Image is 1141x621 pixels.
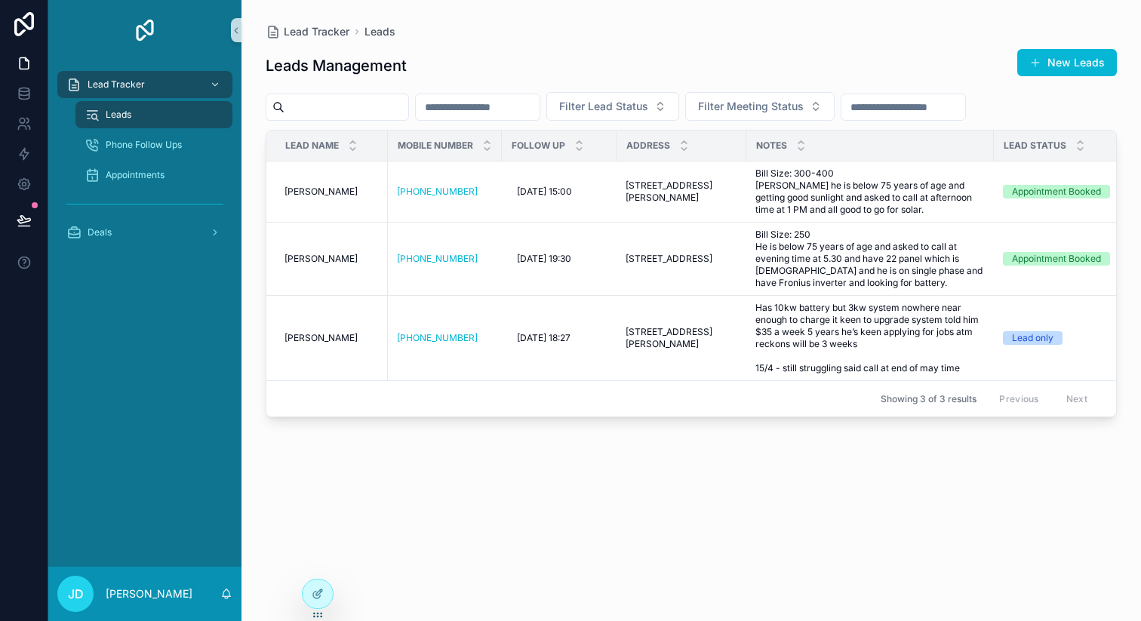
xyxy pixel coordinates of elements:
a: Appointments [75,161,232,189]
div: Lead only [1012,331,1053,345]
span: Filter Meeting Status [698,99,804,114]
button: Select Button [685,92,835,121]
span: Lead Status [1004,140,1066,152]
button: New Leads [1017,49,1117,76]
div: Appointment Booked [1012,185,1101,198]
span: [DATE] 15:00 [517,186,572,198]
button: Select Button [546,92,679,121]
a: [DATE] 19:30 [511,247,607,271]
a: Appointment Booked [1003,185,1133,198]
span: Lead Name [285,140,339,152]
a: Has 10kw battery but 3kw system nowhere near enough to charge it keen to upgrade system told him ... [755,302,985,374]
span: [PERSON_NAME] [284,186,358,198]
a: Leads [75,101,232,128]
span: Lead Tracker [284,24,349,39]
a: Bill Size: 250 He is below 75 years of age and asked to call at evening time at 5.30 and have 22 ... [755,229,985,289]
a: [PHONE_NUMBER] [397,332,493,344]
div: Appointment Booked [1012,252,1101,266]
a: [STREET_ADDRESS] [626,253,737,265]
span: [DATE] 18:27 [517,332,570,344]
a: [PERSON_NAME] [284,332,379,344]
span: [STREET_ADDRESS] [626,253,712,265]
a: [PHONE_NUMBER] [397,253,493,265]
span: Follow Up [512,140,565,152]
a: [PERSON_NAME] [284,186,379,198]
span: Filter Lead Status [559,99,648,114]
a: Lead Tracker [57,71,232,98]
a: [DATE] 18:27 [511,326,607,350]
h1: Leads Management [266,55,407,76]
a: Bill Size: 300-400 [PERSON_NAME] he is below 75 years of age and getting good sunlight and asked ... [755,168,985,216]
span: Leads [106,109,131,121]
span: [DATE] 19:30 [517,253,571,265]
span: Showing 3 of 3 results [881,393,976,405]
span: Appointments [106,169,165,181]
a: [PERSON_NAME] [284,253,379,265]
span: [PERSON_NAME] [284,332,358,344]
span: Deals [88,226,112,238]
span: Mobile Number [398,140,473,152]
a: [PHONE_NUMBER] [397,186,478,198]
img: App logo [133,18,157,42]
a: [DATE] 15:00 [511,180,607,204]
span: Notes [756,140,787,152]
a: Appointment Booked [1003,252,1133,266]
a: [PHONE_NUMBER] [397,253,478,265]
a: Lead only [1003,331,1133,345]
span: Phone Follow Ups [106,139,182,151]
p: [PERSON_NAME] [106,586,192,601]
a: [PHONE_NUMBER] [397,332,478,344]
span: Lead Tracker [88,78,145,91]
span: Address [626,140,670,152]
a: Deals [57,219,232,246]
a: [PHONE_NUMBER] [397,186,493,198]
a: [STREET_ADDRESS][PERSON_NAME] [626,180,737,204]
a: Phone Follow Ups [75,131,232,158]
a: Leads [364,24,395,39]
span: JD [68,585,84,603]
a: Lead Tracker [266,24,349,39]
div: scrollable content [48,60,241,266]
span: [PERSON_NAME] [284,253,358,265]
a: [STREET_ADDRESS][PERSON_NAME] [626,326,737,350]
